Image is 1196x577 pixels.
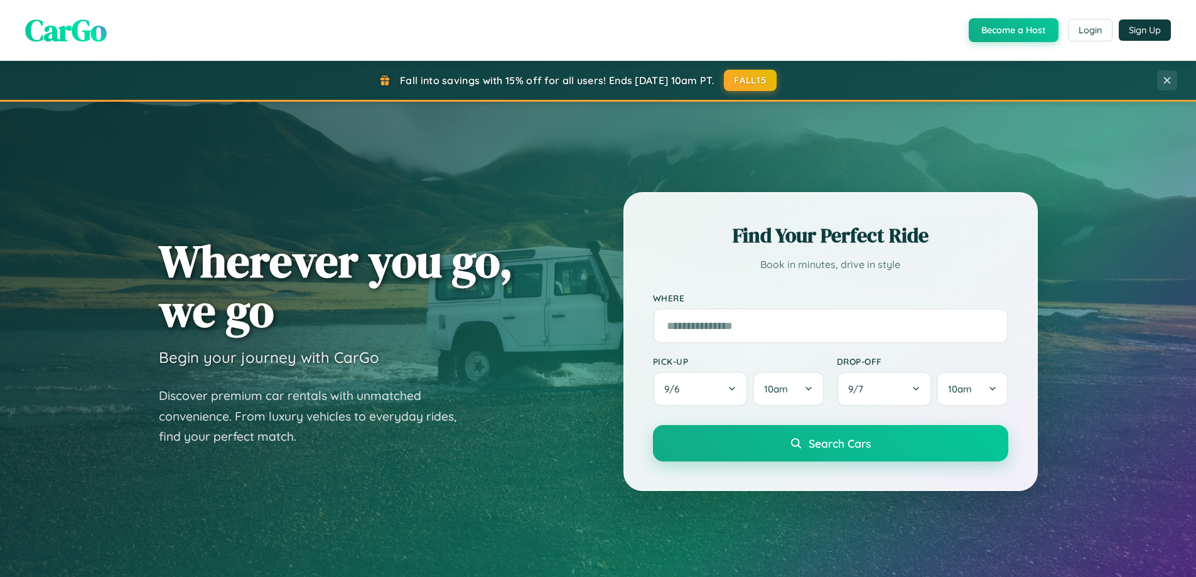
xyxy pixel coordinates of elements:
[25,9,107,51] span: CarGo
[653,256,1008,274] p: Book in minutes, drive in style
[837,356,1008,367] label: Drop-off
[753,372,824,406] button: 10am
[969,18,1059,42] button: Become a Host
[159,386,473,447] p: Discover premium car rentals with unmatched convenience. From luxury vehicles to everyday rides, ...
[664,383,686,395] span: 9 / 6
[400,74,714,87] span: Fall into savings with 15% off for all users! Ends [DATE] 10am PT.
[653,425,1008,461] button: Search Cars
[653,293,1008,303] label: Where
[724,70,777,91] button: FALL15
[837,372,932,406] button: 9/7
[937,372,1008,406] button: 10am
[1068,19,1112,41] button: Login
[809,436,871,450] span: Search Cars
[653,372,748,406] button: 9/6
[1119,19,1171,41] button: Sign Up
[159,348,379,367] h3: Begin your journey with CarGo
[764,383,788,395] span: 10am
[653,356,824,367] label: Pick-up
[159,236,513,335] h1: Wherever you go, we go
[948,383,972,395] span: 10am
[848,383,870,395] span: 9 / 7
[653,222,1008,249] h2: Find Your Perfect Ride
